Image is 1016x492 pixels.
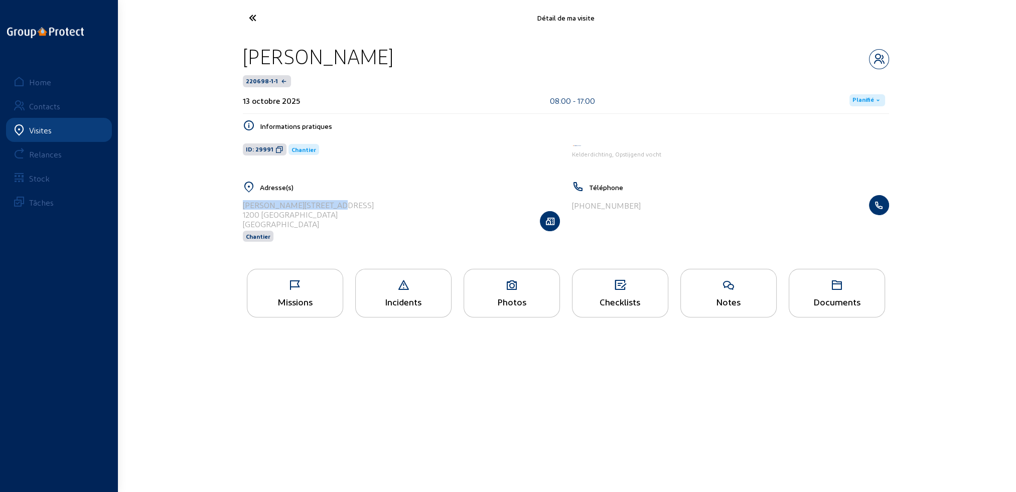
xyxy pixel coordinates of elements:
[464,296,559,307] div: Photos
[572,144,582,147] img: Aqua Protect
[345,14,787,22] div: Détail de ma visite
[789,296,885,307] div: Documents
[7,27,84,38] img: logo-oneline.png
[292,146,316,153] span: Chantier
[572,150,661,157] span: Kelderdichting, Opstijgend vocht
[6,166,112,190] a: Stock
[243,210,374,219] div: 1200 [GEOGRAPHIC_DATA]
[6,190,112,214] a: Tâches
[572,201,641,210] div: [PHONE_NUMBER]
[356,296,451,307] div: Incidents
[29,125,52,135] div: Visites
[243,44,393,69] div: [PERSON_NAME]
[572,296,668,307] div: Checklists
[681,296,776,307] div: Notes
[6,94,112,118] a: Contacts
[6,142,112,166] a: Relances
[29,198,54,207] div: Tâches
[246,77,278,85] span: 220698-1-1
[852,96,874,104] span: Planifié
[243,96,300,105] div: 13 octobre 2025
[6,70,112,94] a: Home
[29,174,50,183] div: Stock
[246,233,270,240] span: Chantier
[6,118,112,142] a: Visites
[243,219,374,229] div: [GEOGRAPHIC_DATA]
[589,183,889,192] h5: Téléphone
[247,296,343,307] div: Missions
[260,183,560,192] h5: Adresse(s)
[260,122,889,130] h5: Informations pratiques
[29,101,60,111] div: Contacts
[246,145,273,153] span: ID: 29991
[29,77,51,87] div: Home
[243,200,374,210] div: [PERSON_NAME][STREET_ADDRESS]
[550,96,595,105] div: 08:00 - 17:00
[29,149,62,159] div: Relances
